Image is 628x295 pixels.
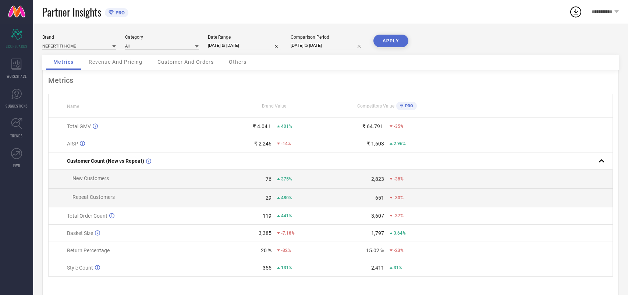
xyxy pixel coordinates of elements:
[67,230,93,236] span: Basket Size
[291,42,364,49] input: Select comparison period
[366,247,384,253] div: 15.02 %
[367,141,384,147] div: ₹ 1,603
[10,133,23,138] span: TRENDS
[48,76,613,85] div: Metrics
[259,230,272,236] div: 3,385
[125,35,199,40] div: Category
[67,141,78,147] span: AISP
[72,175,109,181] span: New Customers
[157,59,214,65] span: Customer And Orders
[263,265,272,271] div: 355
[53,59,74,65] span: Metrics
[42,4,101,20] span: Partner Insights
[394,124,404,129] span: -35%
[281,195,292,200] span: 480%
[371,176,384,182] div: 2,823
[394,248,404,253] span: -23%
[67,104,79,109] span: Name
[6,103,28,109] span: SUGGESTIONS
[403,103,413,108] span: PRO
[375,195,384,201] div: 651
[394,213,404,218] span: -37%
[262,103,286,109] span: Brand Value
[208,35,281,40] div: Date Range
[229,59,246,65] span: Others
[89,59,142,65] span: Revenue And Pricing
[253,123,272,129] div: ₹ 4.04 L
[357,103,394,109] span: Competitors Value
[281,213,292,218] span: 441%
[67,158,144,164] span: Customer Count (New vs Repeat)
[281,231,295,236] span: -7.18%
[569,5,582,18] div: Open download list
[67,265,93,271] span: Style Count
[394,195,404,200] span: -30%
[371,213,384,219] div: 3,607
[281,176,292,182] span: 375%
[281,141,291,146] span: -14%
[394,265,402,270] span: 31%
[281,248,291,253] span: -32%
[291,35,364,40] div: Comparison Period
[394,141,406,146] span: 2.96%
[281,265,292,270] span: 131%
[6,43,28,49] span: SCORECARDS
[7,73,27,79] span: WORKSPACE
[263,213,272,219] div: 119
[42,35,116,40] div: Brand
[394,231,406,236] span: 3.64%
[114,10,125,15] span: PRO
[208,42,281,49] input: Select date range
[67,123,91,129] span: Total GMV
[13,163,20,168] span: FWD
[254,141,272,147] div: ₹ 2,246
[67,213,107,219] span: Total Order Count
[371,230,384,236] div: 1,797
[266,195,272,201] div: 29
[371,265,384,271] div: 2,411
[261,247,272,253] div: 20 %
[281,124,292,129] span: 401%
[67,247,110,253] span: Return Percentage
[394,176,404,182] span: -38%
[362,123,384,129] div: ₹ 64.79 L
[266,176,272,182] div: 76
[373,35,408,47] button: APPLY
[72,194,115,200] span: Repeat Customers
